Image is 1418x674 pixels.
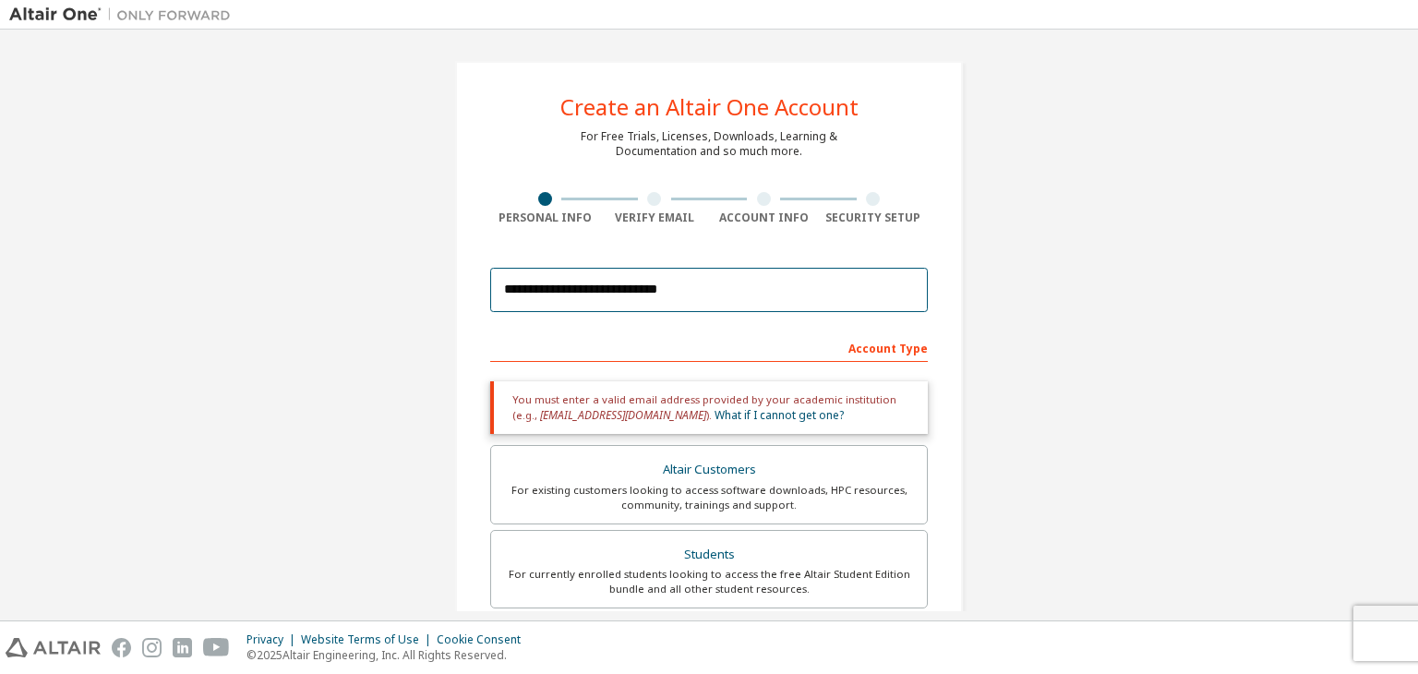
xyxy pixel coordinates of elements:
[502,567,916,596] div: For currently enrolled students looking to access the free Altair Student Edition bundle and all ...
[490,211,600,225] div: Personal Info
[173,638,192,657] img: linkedin.svg
[581,129,837,159] div: For Free Trials, Licenses, Downloads, Learning & Documentation and so much more.
[819,211,929,225] div: Security Setup
[437,632,532,647] div: Cookie Consent
[246,647,532,663] p: © 2025 Altair Engineering, Inc. All Rights Reserved.
[502,542,916,568] div: Students
[203,638,230,657] img: youtube.svg
[301,632,437,647] div: Website Terms of Use
[490,332,928,362] div: Account Type
[9,6,240,24] img: Altair One
[490,381,928,434] div: You must enter a valid email address provided by your academic institution (e.g., ).
[709,211,819,225] div: Account Info
[142,638,162,657] img: instagram.svg
[560,96,859,118] div: Create an Altair One Account
[6,638,101,657] img: altair_logo.svg
[540,407,706,423] span: [EMAIL_ADDRESS][DOMAIN_NAME]
[715,407,844,423] a: What if I cannot get one?
[112,638,131,657] img: facebook.svg
[600,211,710,225] div: Verify Email
[502,457,916,483] div: Altair Customers
[246,632,301,647] div: Privacy
[502,483,916,512] div: For existing customers looking to access software downloads, HPC resources, community, trainings ...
